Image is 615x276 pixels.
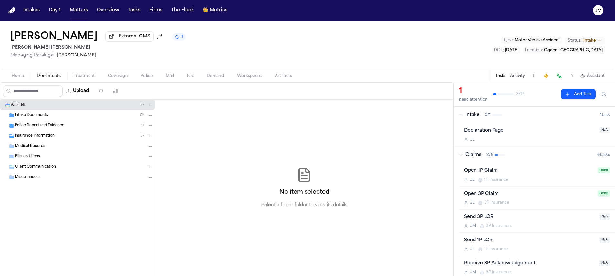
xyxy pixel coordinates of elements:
[598,167,610,173] span: Done
[15,154,40,159] span: Bills and Liens
[505,48,518,52] span: [DATE]
[599,213,610,220] span: N/A
[10,53,56,58] span: Managing Paralegal:
[464,190,594,198] div: Open 3P Claim
[494,48,504,52] span: DOL :
[529,71,538,80] button: Add Task
[15,113,48,118] span: Intake Documents
[516,92,524,97] span: 3 / 17
[182,34,183,39] span: 1
[8,7,16,14] a: Home
[3,85,63,97] input: Search files
[485,112,491,118] span: 0 / 1
[459,97,488,102] div: need attention
[454,107,615,123] button: Intake0/11task
[465,152,481,158] span: Claims
[470,137,474,142] span: J L
[237,73,262,78] span: Workspaces
[459,123,615,146] div: Open task: Declaration Page
[470,200,474,205] span: J L
[12,73,24,78] span: Home
[140,134,144,138] span: ( 6 )
[10,31,98,43] button: Edit matter name
[598,190,610,197] span: Done
[599,127,610,133] span: N/A
[486,152,493,158] span: 2 / 6
[459,187,615,210] div: Open task: Open 3P Claim
[580,73,605,78] button: Assistant
[459,86,488,97] div: 1
[599,237,610,243] span: N/A
[94,5,122,16] button: Overview
[464,237,596,244] div: Send 1P LOR
[583,38,596,43] span: Intake
[147,5,165,16] button: Firms
[126,5,143,16] button: Tasks
[200,5,230,16] button: crownMetrics
[105,31,154,42] button: External CMS
[15,133,55,139] span: Insurance Information
[141,124,144,127] span: ( 1 )
[555,71,564,80] button: Make a Call
[459,210,615,233] div: Open task: Send 3P LOR
[275,73,292,78] span: Artifacts
[464,127,596,135] div: Declaration Page
[207,73,224,78] span: Demand
[501,37,562,44] button: Edit Type: Motor Vehicle Accident
[63,85,93,97] button: Upload
[492,47,520,54] button: Edit DOL: 2025-06-10
[119,33,150,40] span: External CMS
[525,48,543,52] span: Location :
[495,73,506,78] button: Tasks
[599,260,610,266] span: N/A
[515,38,560,42] span: Motor Vehicle Accident
[600,112,610,118] span: 1 task
[598,89,610,99] button: Hide completed tasks (⌘⇧H)
[503,38,514,42] span: Type :
[459,233,615,256] div: Open task: Send 1P LOR
[597,152,610,158] span: 6 task s
[459,163,615,187] div: Open task: Open 1P Claim
[565,37,605,45] button: Change status from Intake
[37,73,61,78] span: Documents
[542,71,551,80] button: Create Immediate Task
[172,33,186,41] button: 1 active task
[486,270,511,275] span: 3P Insurance
[15,175,41,180] span: Miscellaneous
[544,48,603,52] span: Ogden, [GEOGRAPHIC_DATA]
[470,270,476,275] span: J M
[510,73,525,78] button: Activity
[187,73,194,78] span: Fax
[464,213,596,221] div: Send 3P LOR
[15,144,45,149] span: Medical Records
[464,167,594,175] div: Open 1P Claim
[470,247,474,252] span: J L
[74,73,95,78] span: Treatment
[465,112,480,118] span: Intake
[484,247,508,252] span: 1P Insurance
[561,89,596,99] button: Add Task
[140,113,144,117] span: ( 2 )
[203,7,208,14] span: crown
[464,260,596,267] div: Receive 3P Acknowledgement
[454,147,615,163] button: Claims2/66tasks
[210,7,227,14] span: Metrics
[67,5,90,16] a: Matters
[169,5,196,16] button: The Flock
[21,5,42,16] button: Intakes
[523,47,605,54] button: Edit Location: Ogden, UT
[108,73,128,78] span: Coverage
[470,177,474,182] span: J L
[568,38,581,43] span: Status:
[261,202,347,209] p: Select a file or folder to view its details
[15,164,56,170] span: Client Communication
[470,223,476,229] span: J M
[595,9,602,13] text: JM
[484,177,508,182] span: 1P Insurance
[587,73,605,78] span: Assistant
